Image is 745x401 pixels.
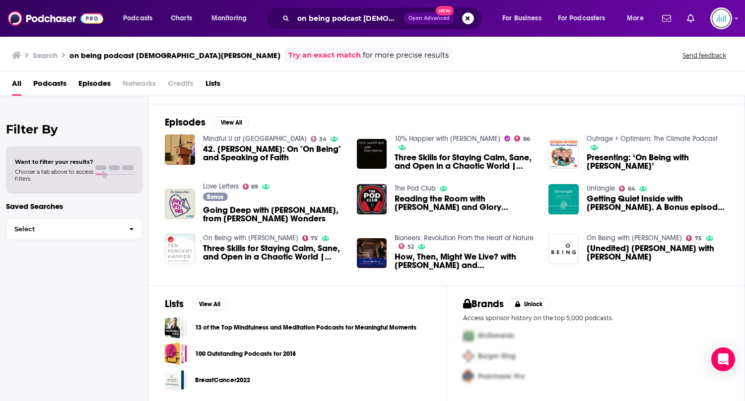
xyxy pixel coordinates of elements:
button: open menu [116,10,165,26]
div: Search podcasts, credits, & more... [275,7,492,30]
h2: Episodes [165,116,205,129]
a: 52 [399,243,414,249]
a: Going Deep with Krista Tippett, from Kelly Corrigan Wonders [203,206,345,223]
button: Show profile menu [710,7,732,29]
img: Going Deep with Krista Tippett, from Kelly Corrigan Wonders [165,189,195,219]
a: 42. Krista Tippett: On "On Being" and Speaking of Faith [165,134,195,165]
img: Getting Quiet Inside with Krista Tippett. A Bonus episode from Say More [548,184,579,214]
a: Show notifications dropdown [658,10,675,27]
img: Reading the Room with Zibby Owens and Glory Edim [357,184,387,214]
a: EpisodesView All [165,116,249,129]
span: Three Skills for Staying Calm, Sane, and Open in a Chaotic World | [PERSON_NAME] [395,153,537,170]
span: 64 [628,187,635,191]
span: McDonalds [478,332,514,340]
p: Access sponsor history on the top 5,000 podcasts. [463,314,729,322]
a: Three Skills for Staying Calm, Sane, and Open in a Chaotic World | Krista Tippett [395,153,537,170]
a: Podchaser - Follow, Share and Rate Podcasts [8,9,103,28]
span: for more precise results [363,50,449,61]
button: open menu [495,10,554,26]
span: More [627,11,644,25]
a: Episodes [78,75,111,96]
a: 42. Krista Tippett: On "On Being" and Speaking of Faith [203,145,345,162]
img: First Pro Logo [459,326,478,346]
span: For Podcasters [558,11,606,25]
span: Podchaser Pro [478,372,525,381]
span: Podcasts [123,11,152,25]
h2: Filter By [6,122,142,136]
a: Untangle [587,184,615,193]
a: The Pod Club [395,184,436,193]
span: Going Deep with [PERSON_NAME], from [PERSON_NAME] Wonders [203,206,345,223]
span: 42. [PERSON_NAME]: On "On Being" and Speaking of Faith [203,145,345,162]
img: Three Skills for Staying Calm, Sane, and Open in a Chaotic World | Krista Tippett [357,139,387,169]
a: On Being with Krista Tippett [203,234,298,242]
a: Charts [164,10,198,26]
a: BreastCancer2022 [195,375,250,386]
button: open menu [204,10,260,26]
span: How, Then, Might We Live? with [PERSON_NAME] and [PERSON_NAME] [395,253,537,269]
span: Three Skills for Staying Calm, Sane, and Open in a Chaotic World | [PERSON_NAME] interviewed by [... [203,244,345,261]
a: [Unedited] Pádraig Ó Tuama with Krista Tippett [548,234,579,264]
h3: Search [33,51,58,60]
img: Third Pro Logo [459,366,478,387]
a: 13 of the Top Mindfulness and Meditation Podcasts for Meaningful Moments [165,316,187,338]
input: Search podcasts, credits, & more... [293,10,404,26]
img: How, Then, Might We Live? with Azita Ardakani and Krista Tippett [357,238,387,268]
a: Podcasts [33,75,67,96]
button: View All [192,298,227,310]
span: 86 [523,137,530,141]
span: 52 [407,245,414,249]
h2: Brands [463,298,504,310]
a: Mindful U at Naropa University [203,134,307,143]
a: 10% Happier with Dan Harris [395,134,500,143]
span: [Unedited] [PERSON_NAME] with [PERSON_NAME] [587,244,729,261]
a: 100 Outstanding Podcasts for 2018 [195,348,296,359]
a: Reading the Room with Zibby Owens and Glory Edim [395,195,537,211]
a: 100 Outstanding Podcasts for 2018 [165,342,187,365]
button: Unlock [508,298,550,310]
a: 69 [243,184,259,190]
a: 75 [686,235,702,241]
span: 75 [695,236,702,241]
span: Getting Quiet Inside with [PERSON_NAME]. A Bonus episode from Say More [587,195,729,211]
a: Getting Quiet Inside with Krista Tippett. A Bonus episode from Say More [587,195,729,211]
a: 75 [302,235,318,241]
img: Presenting: ‘On Being with Krista Tippett’ [548,139,579,169]
img: Second Pro Logo [459,346,478,366]
span: Monitoring [211,11,247,25]
p: Saved Searches [6,201,142,211]
a: ListsView All [165,298,227,310]
a: Show notifications dropdown [683,10,698,27]
span: Burger King [478,352,516,360]
span: For Business [502,11,542,25]
span: Charts [171,11,192,25]
img: User Profile [710,7,732,29]
span: 75 [311,236,318,241]
span: Bonus [207,194,223,200]
button: Send feedback [679,51,729,60]
h2: Lists [165,298,184,310]
button: open menu [620,10,656,26]
span: Credits [168,75,194,96]
button: View All [213,117,249,129]
h3: on being podcast [DEMOGRAPHIC_DATA][PERSON_NAME] [69,51,280,60]
div: Open Intercom Messenger [711,347,735,371]
a: Lists [205,75,220,96]
span: Select [6,226,121,232]
a: BreastCancer2022 [165,369,187,391]
button: Open AdvancedNew [404,12,454,24]
a: Three Skills for Staying Calm, Sane, and Open in a Chaotic World | Krista interviewed by Dan Harr... [165,234,195,264]
a: All [12,75,21,96]
span: Networks [123,75,156,96]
